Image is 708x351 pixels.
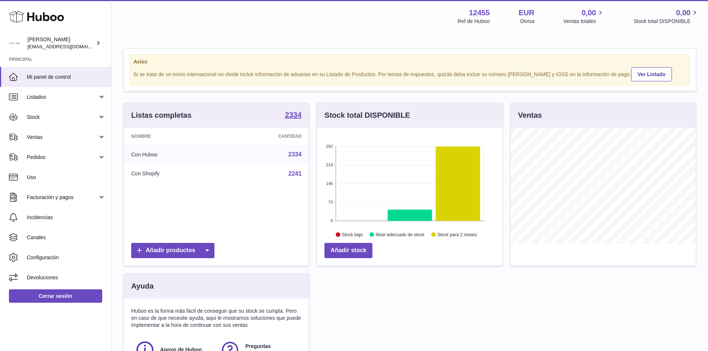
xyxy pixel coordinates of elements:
[131,281,153,291] h3: Ayuda
[326,144,333,149] text: 292
[285,111,302,118] strong: 2334
[133,58,686,65] strong: Aviso
[131,308,301,329] p: Huboo es la forma más fácil de conseguir que su stock se cumpla. Pero en caso de que necesite ayu...
[518,110,542,120] h3: Ventas
[342,232,363,237] text: Stock bajo
[222,128,309,145] th: Cantidad
[27,214,106,221] span: Incidencias
[133,66,686,81] div: Si se trata de un envío internacional no olvide incluir información de aduanas en su Listado de P...
[634,18,699,25] span: Stock total DISPONIBLE
[326,181,333,186] text: 146
[676,8,691,18] span: 0,00
[437,232,477,237] text: Stock para 2 meses
[563,8,605,25] a: 0,00 Ventas totales
[124,145,222,164] td: Con Huboo
[27,74,106,81] span: Mi panel de control
[9,38,20,49] img: pedidos@glowrias.com
[634,8,699,25] a: 0,00 Stock total DISPONIBLE
[27,154,98,161] span: Pedidos
[27,94,98,101] span: Listados
[124,128,222,145] th: Nombre
[331,218,333,223] text: 0
[27,194,98,201] span: Facturación y pagos
[519,8,534,18] strong: EUR
[27,174,106,181] span: Uso
[9,289,102,303] a: Cerrar sesión
[288,170,302,177] a: 2241
[131,110,191,120] h3: Listas completas
[458,18,489,25] div: Ref de Huboo
[520,18,534,25] div: Divisa
[27,114,98,121] span: Stock
[326,163,333,167] text: 219
[288,151,302,157] a: 2334
[27,134,98,141] span: Ventas
[27,254,106,261] span: Configuración
[582,8,596,18] span: 0,00
[329,200,333,204] text: 73
[324,243,372,258] a: Añadir stock
[469,8,490,18] strong: 12455
[124,164,222,183] td: Con Shopify
[285,111,302,120] a: 2334
[28,43,109,49] span: [EMAIL_ADDRESS][DOMAIN_NAME]
[27,274,106,281] span: Devoluciones
[28,36,94,50] div: [PERSON_NAME]
[27,234,106,241] span: Canales
[631,67,672,81] a: Ver Listado
[376,232,425,237] text: Nivel adecuado de stock
[563,18,605,25] span: Ventas totales
[131,243,214,258] a: Añadir productos
[324,110,410,120] h3: Stock total DISPONIBLE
